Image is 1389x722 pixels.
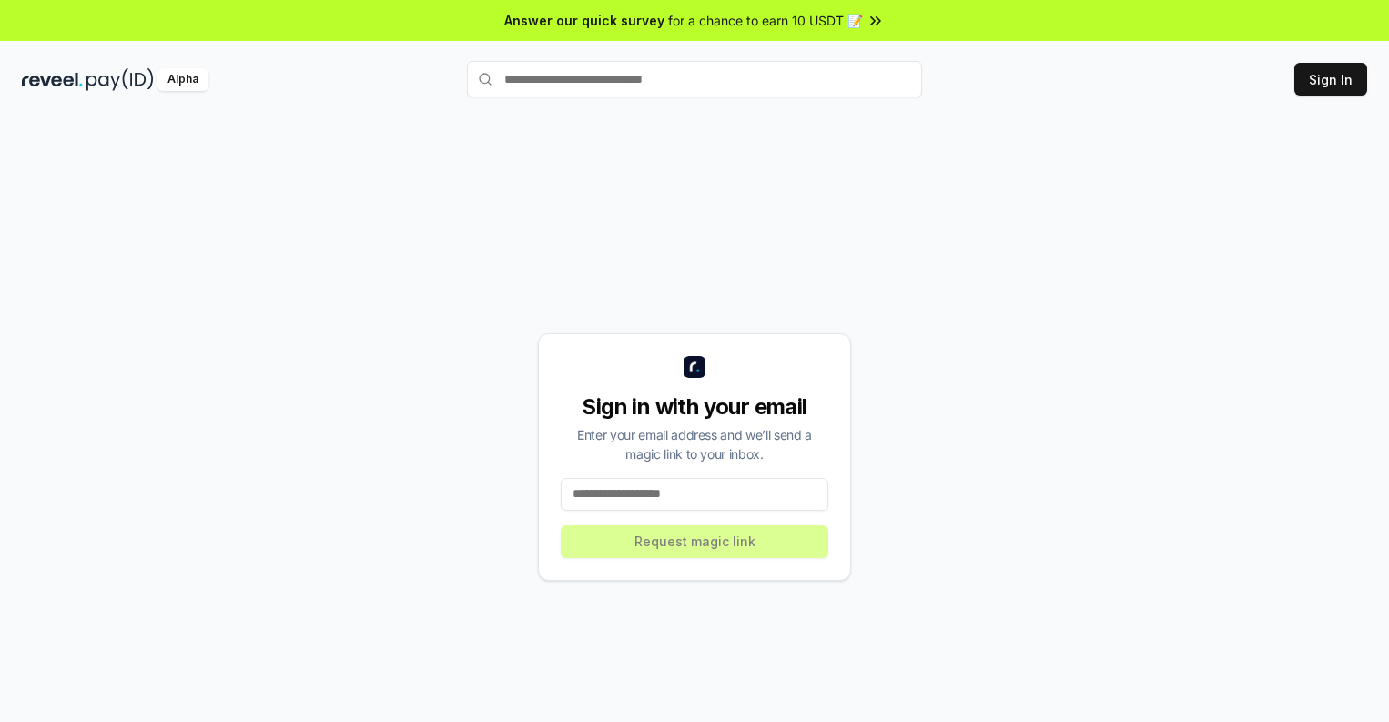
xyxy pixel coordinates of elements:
[668,11,863,30] span: for a chance to earn 10 USDT 📝
[504,11,664,30] span: Answer our quick survey
[561,425,828,463] div: Enter your email address and we’ll send a magic link to your inbox.
[684,356,705,378] img: logo_small
[86,68,154,91] img: pay_id
[22,68,83,91] img: reveel_dark
[561,392,828,422] div: Sign in with your email
[157,68,208,91] div: Alpha
[1294,63,1367,96] button: Sign In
